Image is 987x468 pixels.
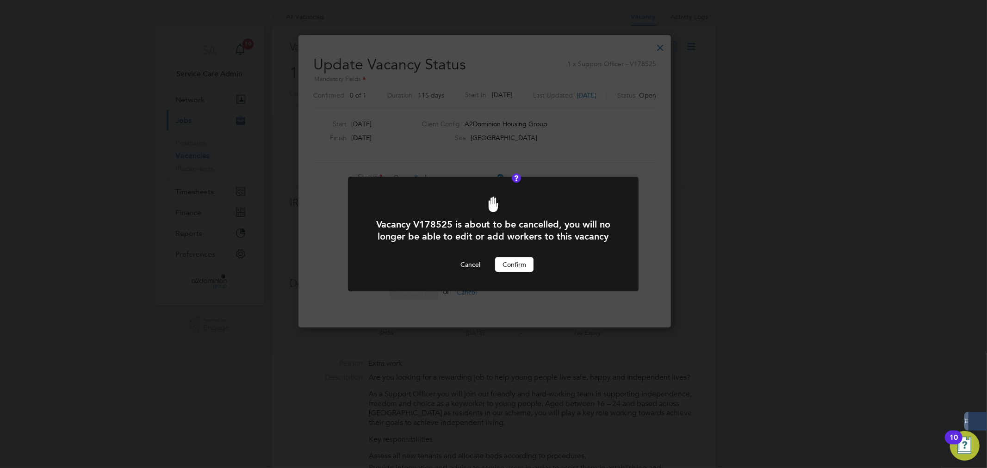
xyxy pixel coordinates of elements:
[495,257,534,272] button: Confirm
[950,431,980,461] button: Open Resource Center, 10 new notifications
[453,257,488,272] button: Cancel
[512,173,521,183] button: Vacancy Status Definitions
[950,437,958,450] div: 10
[373,218,614,242] h1: Vacancy V178525 is about to be cancelled, you will no longer be able to edit or add workers to th...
